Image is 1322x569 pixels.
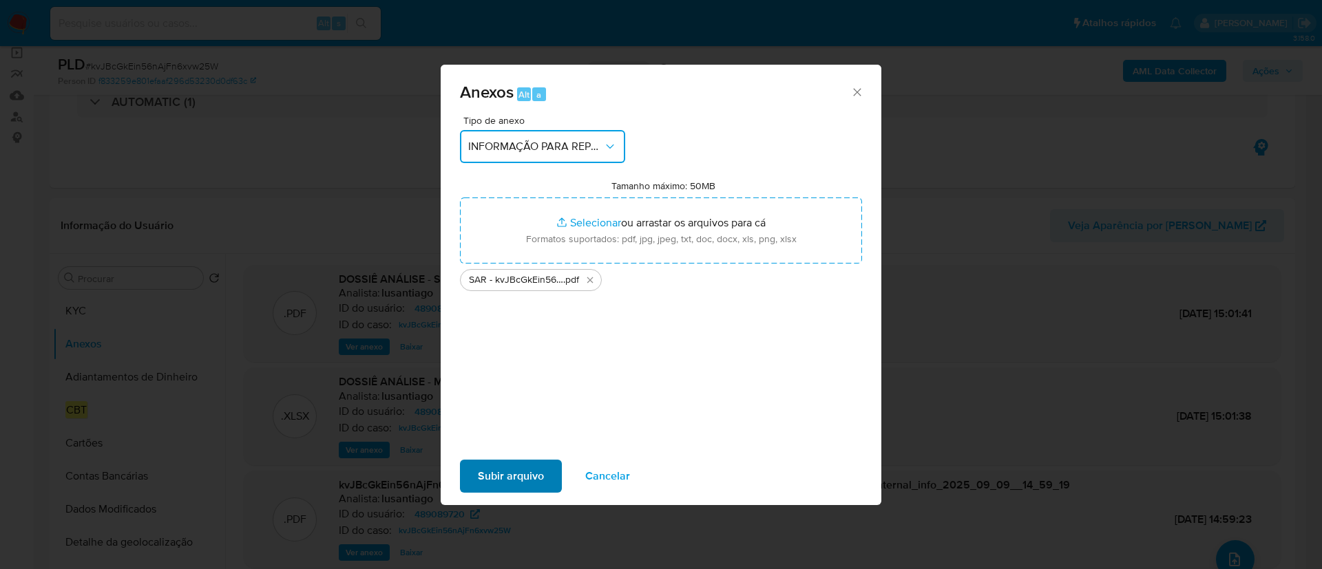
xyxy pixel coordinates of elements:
button: Fechar [850,85,863,98]
label: Tamanho máximo: 50MB [611,180,715,192]
ul: Arquivos selecionados [460,264,862,291]
span: Alt [518,88,529,101]
span: .pdf [563,273,579,287]
span: Anexos [460,80,514,104]
span: INFORMAÇÃO PARA REPORTE - COAF [468,140,603,153]
button: INFORMAÇÃO PARA REPORTE - COAF [460,130,625,163]
button: Cancelar [567,460,648,493]
button: Excluir SAR - kvJBcGkEin56nAjFn6xvw25W - CPF 02770111167 - LUIZ GUSTAVO MATIAS FILHO.pdf [582,272,598,288]
span: Subir arquivo [478,461,544,491]
span: Tipo de anexo [463,116,629,125]
span: Cancelar [585,461,630,491]
span: a [536,88,541,101]
span: SAR - kvJBcGkEin56nAjFn6xvw25W - CPF 02770111167 - [PERSON_NAME] [469,273,563,287]
button: Subir arquivo [460,460,562,493]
